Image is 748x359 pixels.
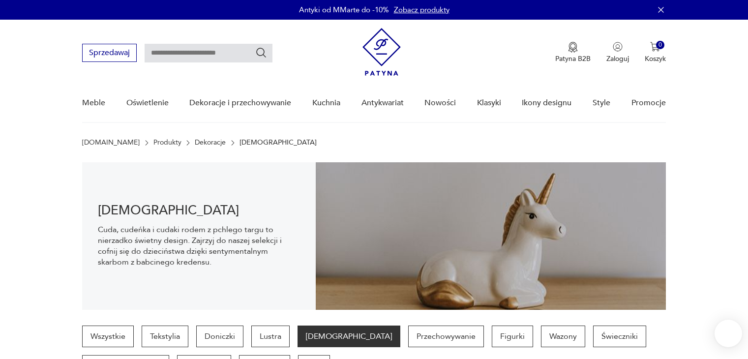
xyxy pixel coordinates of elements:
[362,28,401,76] img: Patyna - sklep z meblami i dekoracjami vintage
[98,224,300,268] p: Cuda, cudeńka i cudaki rodem z pchlego targu to nierzadko świetny design. Zajrzyj do naszej selek...
[82,50,137,57] a: Sprzedawaj
[255,47,267,59] button: Szukaj
[593,84,610,122] a: Style
[593,326,646,347] a: Świeczniki
[645,42,666,63] button: 0Koszyk
[316,162,666,310] img: 639502e540ead061e5be55e2bb6183ad.jpg
[522,84,571,122] a: Ikony designu
[408,326,484,347] a: Przechowywanie
[492,326,533,347] a: Figurki
[606,42,629,63] button: Zaloguj
[98,205,300,216] h1: [DEMOGRAPHIC_DATA]
[715,320,742,347] iframe: Smartsupp widget button
[82,44,137,62] button: Sprzedawaj
[613,42,623,52] img: Ikonka użytkownika
[195,139,226,147] a: Dekoracje
[82,139,140,147] a: [DOMAIN_NAME]
[189,84,291,122] a: Dekoracje i przechowywanie
[568,42,578,53] img: Ikona medalu
[555,54,591,63] p: Patyna B2B
[555,42,591,63] button: Patyna B2B
[126,84,169,122] a: Oświetlenie
[312,84,340,122] a: Kuchnia
[606,54,629,63] p: Zaloguj
[424,84,456,122] a: Nowości
[82,84,105,122] a: Meble
[394,5,449,15] a: Zobacz produkty
[153,139,181,147] a: Produkty
[239,139,317,147] p: [DEMOGRAPHIC_DATA]
[656,41,664,49] div: 0
[650,42,660,52] img: Ikona koszyka
[361,84,404,122] a: Antykwariat
[196,326,243,347] a: Doniczki
[541,326,585,347] a: Wazony
[645,54,666,63] p: Koszyk
[299,5,389,15] p: Antyki od MMarte do -10%
[555,42,591,63] a: Ikona medaluPatyna B2B
[251,326,290,347] a: Lustra
[142,326,188,347] a: Tekstylia
[631,84,666,122] a: Promocje
[82,326,134,347] a: Wszystkie
[477,84,501,122] a: Klasyki
[298,326,400,347] a: [DEMOGRAPHIC_DATA]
